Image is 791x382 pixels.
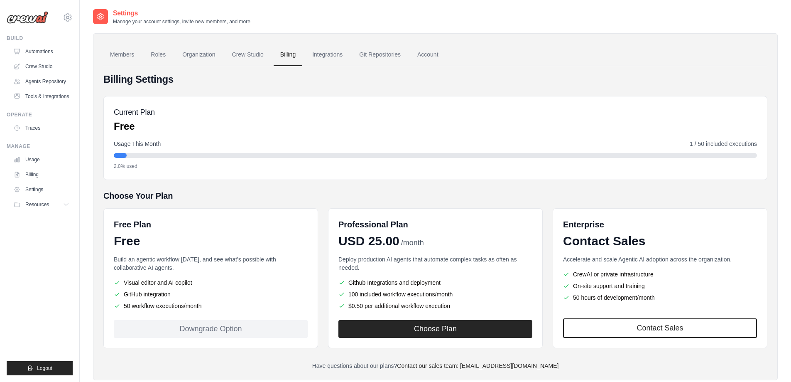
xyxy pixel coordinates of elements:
[25,201,49,208] span: Resources
[176,44,222,66] a: Organization
[274,44,302,66] a: Billing
[338,290,532,298] li: 100 included workflow executions/month
[103,190,767,202] h5: Choose Your Plan
[353,44,407,66] a: Git Repositories
[144,44,172,66] a: Roles
[113,18,252,25] p: Manage your account settings, invite new members, and more.
[103,362,767,370] p: Have questions about our plans?
[114,120,155,133] p: Free
[114,140,161,148] span: Usage This Month
[563,255,757,264] p: Accelerate and scale Agentic AI adoption across the organization.
[114,302,308,310] li: 50 workflow executions/month
[103,73,767,86] h4: Billing Settings
[338,255,532,272] p: Deploy production AI agents that automate complex tasks as often as needed.
[397,362,558,369] a: Contact our sales team: [EMAIL_ADDRESS][DOMAIN_NAME]
[338,278,532,287] li: Github Integrations and deployment
[114,163,137,170] span: 2.0% used
[563,293,757,302] li: 50 hours of development/month
[10,60,73,73] a: Crew Studio
[563,270,757,278] li: CrewAI or private infrastructure
[113,8,252,18] h2: Settings
[114,320,308,338] div: Downgrade Option
[10,168,73,181] a: Billing
[10,75,73,88] a: Agents Repository
[7,361,73,375] button: Logout
[114,106,155,118] h5: Current Plan
[10,45,73,58] a: Automations
[103,44,141,66] a: Members
[7,111,73,118] div: Operate
[338,302,532,310] li: $0.50 per additional workflow execution
[114,255,308,272] p: Build an agentic workflow [DATE], and see what's possible with collaborative AI agents.
[10,153,73,166] a: Usage
[563,219,757,230] h6: Enterprise
[563,282,757,290] li: On-site support and training
[37,365,52,372] span: Logout
[7,35,73,42] div: Build
[10,183,73,196] a: Settings
[10,121,73,135] a: Traces
[7,143,73,150] div: Manage
[114,219,151,230] h6: Free Plan
[411,44,445,66] a: Account
[114,278,308,287] li: Visual editor and AI copilot
[225,44,270,66] a: Crew Studio
[7,11,48,24] img: Logo
[114,234,308,249] div: Free
[563,234,757,249] div: Contact Sales
[563,318,757,338] a: Contact Sales
[338,234,399,249] span: USD 25.00
[114,290,308,298] li: GitHub integration
[10,198,73,211] button: Resources
[690,140,757,148] span: 1 / 50 included executions
[338,320,532,338] button: Choose Plan
[306,44,349,66] a: Integrations
[10,90,73,103] a: Tools & Integrations
[338,219,408,230] h6: Professional Plan
[401,237,424,249] span: /month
